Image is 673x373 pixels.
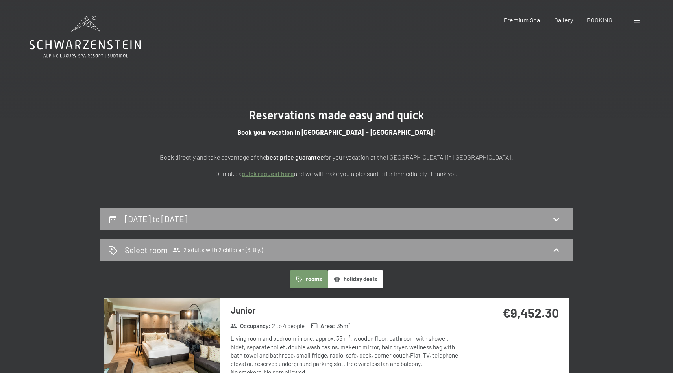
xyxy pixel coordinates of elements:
a: quick request here [242,170,294,177]
strong: best price guarantee [266,153,324,161]
a: Gallery [554,16,573,24]
strong: Area : [311,322,335,330]
strong: €9,452.30 [503,305,559,320]
strong: Occupancy : [230,322,270,330]
span: 35 m² [337,322,350,330]
span: 2 to 4 people [272,322,305,330]
a: Premium Spa [504,16,540,24]
p: Book directly and take advantage of the for your vacation at the [GEOGRAPHIC_DATA] in [GEOGRAPHIC... [140,152,533,162]
button: holiday deals [328,270,383,288]
span: Reservations made easy and quick [249,108,424,122]
h2: Select room [125,244,168,256]
span: 2 adults with 2 children (6, 8 y.) [172,246,263,254]
a: BOOKING [587,16,612,24]
button: rooms [290,270,327,288]
p: Or make a and we will make you a pleasant offer immediately. Thank you [140,169,533,179]
h3: Junior [231,304,465,316]
span: Book your vacation in [GEOGRAPHIC_DATA] - [GEOGRAPHIC_DATA]! [237,128,436,136]
h2: [DATE] to [DATE] [125,214,187,224]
